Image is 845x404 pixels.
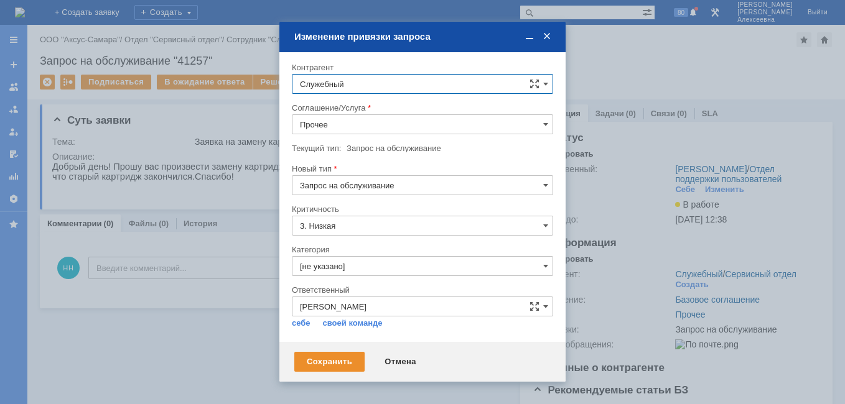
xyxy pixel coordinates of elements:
[292,63,551,71] div: Контрагент
[292,318,310,328] a: себе
[292,246,551,254] div: Категория
[292,144,341,153] label: Текущий тип:
[292,286,551,294] div: Ответственный
[541,31,553,42] span: Закрыть
[530,301,539,311] span: Сложная форма
[294,31,553,42] div: Изменение привязки запроса
[292,205,551,213] div: Критичность
[530,79,539,89] span: Сложная форма
[292,104,551,112] div: Соглашение/Услуга
[347,144,441,153] span: Запрос на обслуживание
[523,31,536,42] span: Свернуть (Ctrl + M)
[323,318,383,328] a: своей команде
[292,165,551,173] div: Новый тип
